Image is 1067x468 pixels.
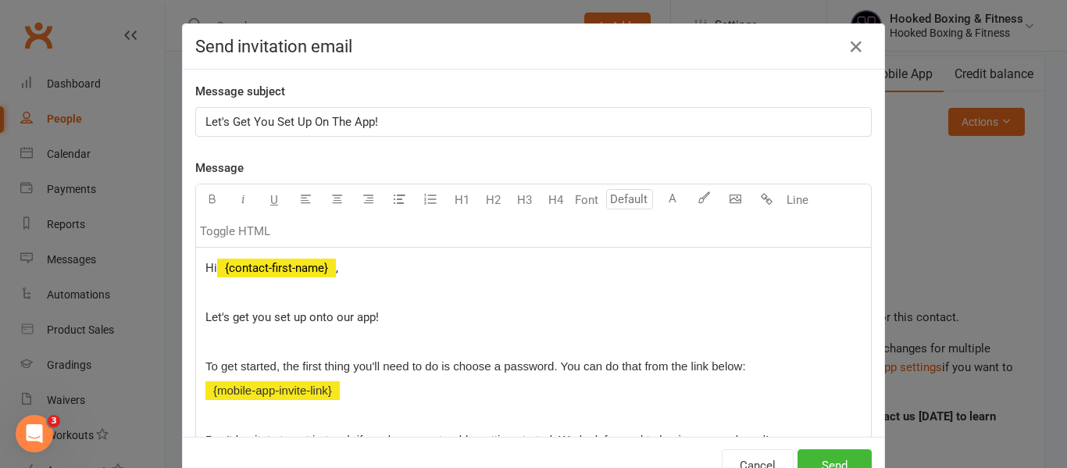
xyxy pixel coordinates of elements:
[336,261,338,275] span: ,
[606,189,653,209] input: Default
[270,193,278,207] span: U
[195,82,285,101] label: Message subject
[477,184,509,216] button: H2
[844,34,869,59] button: Close
[259,184,290,216] button: U
[509,184,540,216] button: H3
[657,184,688,216] button: A
[48,415,60,427] span: 3
[205,261,217,275] span: Hi
[205,310,379,324] span: Let's get you set up onto our app!
[16,415,53,452] iframe: Intercom live chat
[196,216,274,247] button: Toggle HTML
[195,37,872,56] h4: Send invitation email
[782,184,813,216] button: Line
[205,433,769,446] span: Don't hesitate to get in touch if you have any trouble getting started. We look forward to having...
[446,184,477,216] button: H1
[205,359,746,373] span: To get started, the first thing you'll need to do is choose a password. You can do that from the ...
[571,184,602,216] button: Font
[540,184,571,216] button: H4
[195,159,244,177] label: Message
[205,115,378,129] span: Let's Get You Set Up On The App!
